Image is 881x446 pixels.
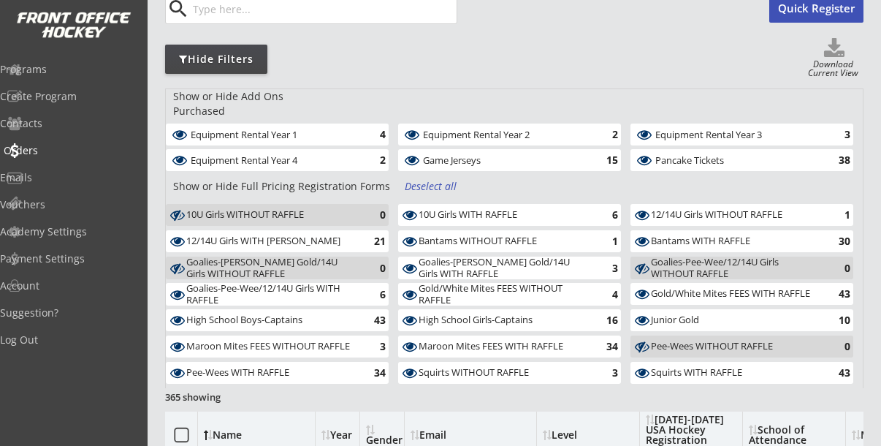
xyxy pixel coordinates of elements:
[186,257,356,279] div: Goalies-Bantam/Jr. Gold/14U Girls WITHOUT RAFFLE
[419,235,589,249] div: Bantams WITHOUT RAFFLE
[419,257,589,279] div: Goalies-Bantam/Jr. Gold/14U Girls WITH RAFFLE
[651,366,821,380] div: Squirts WITH RAFFLE
[651,235,821,247] div: Bantams WITH RAFFLE
[651,367,821,379] div: Squirts WITH RAFFLE
[191,155,356,165] div: Equipment Rental Year 4
[419,235,589,247] div: Bantams WITHOUT RAFFLE
[405,179,459,194] div: Deselect all
[423,128,589,142] div: Equipment Rental Year 2
[186,341,356,352] div: Maroon Mites FEES WITHOUT RAFFLE
[356,129,386,140] div: 4
[651,287,821,301] div: Gold/White Mites FEES WITH RAFFLE
[821,129,850,140] div: 3
[186,235,356,247] div: 12/14U Girls WITH [PERSON_NAME]
[805,38,863,60] button: Click to download full roster. Your browser settings may try to block it, check your security set...
[366,425,403,445] div: Gender
[186,314,356,326] div: High School Boys-Captains
[186,314,356,328] div: High School Boys-Captains
[356,314,386,325] div: 43
[4,145,135,156] div: Orders
[589,367,618,378] div: 3
[821,314,850,325] div: 10
[419,314,589,326] div: High School Girls-Captains
[356,289,386,300] div: 6
[589,314,618,325] div: 16
[651,209,821,221] div: 12/14U Girls WITHOUT RAFFLE
[651,340,821,354] div: Pee-Wees WITHOUT RAFFLE
[165,52,267,67] div: Hide Filters
[651,235,821,249] div: Bantams WITH RAFFLE
[186,257,356,279] div: Goalies-[PERSON_NAME] Gold/14U Girls WITHOUT RAFFLE
[411,430,530,440] div: Email
[821,367,850,378] div: 43
[423,129,589,140] div: Equipment Rental Year 2
[821,262,850,273] div: 0
[651,208,821,222] div: 12/14U Girls WITHOUT RAFFLE
[655,155,821,165] div: Pancake Tickets
[186,366,356,380] div: Pee-Wees WITH RAFFLE
[419,340,589,354] div: Maroon Mites FEES WITH RAFFLE
[419,208,589,222] div: 10U Girls WITH RAFFLE
[356,154,386,165] div: 2
[419,283,589,306] div: Gold/White Mites FEES WITHOUT RAFFLE
[166,179,397,194] div: Show or Hide Full Pricing Registration Forms
[419,367,589,379] div: Squirts WITHOUT RAFFLE
[356,209,386,220] div: 0
[543,430,633,440] div: Level
[589,209,618,220] div: 6
[589,129,618,140] div: 2
[186,367,356,379] div: Pee-Wees WITH RAFFLE
[166,89,344,118] div: Show or Hide Add Ons Purchased
[651,288,821,300] div: Gold/White Mites FEES WITH RAFFLE
[821,154,850,165] div: 38
[423,154,589,167] div: Game Jerseys
[651,314,821,326] div: Junior Gold
[655,154,821,167] div: Pancake Tickets
[589,154,618,165] div: 15
[821,235,850,246] div: 30
[419,366,589,380] div: Squirts WITHOUT RAFFLE
[419,314,589,328] div: High School Girls-Captains
[186,283,356,306] div: Goalies-Pee-Wee/12/14U Girls WITH RAFFLE
[749,425,839,445] div: School of Attendance
[16,12,131,39] img: FOH%20White%20Logo%20Transparent.png
[589,262,618,273] div: 3
[356,235,386,246] div: 21
[191,128,356,142] div: Equipment Rental Year 1
[186,209,356,221] div: 10U Girls WITHOUT RAFFLE
[821,288,850,299] div: 43
[186,235,356,249] div: 12/14U Girls WITH RAFFLE
[651,257,821,279] div: Goalies-Pee-Wee/12/14U Girls WITHOUT RAFFLE
[589,235,618,246] div: 1
[589,341,618,352] div: 34
[165,390,270,404] div: 365 showing
[191,154,356,167] div: Equipment Rental Year 4
[204,430,323,440] div: Name
[651,314,821,328] div: Junior Gold
[419,341,589,352] div: Maroon Mites FEES WITH RAFFLE
[419,209,589,221] div: 10U Girls WITH RAFFLE
[186,340,356,354] div: Maroon Mites FEES WITHOUT RAFFLE
[191,129,356,140] div: Equipment Rental Year 1
[356,367,386,378] div: 34
[356,262,386,273] div: 0
[423,155,589,165] div: Game Jerseys
[589,289,618,300] div: 4
[821,341,850,352] div: 0
[321,430,358,440] div: Year
[419,257,589,279] div: Goalies-[PERSON_NAME] Gold/14U Girls WITH RAFFLE
[803,60,863,80] div: Download Current View
[186,208,356,222] div: 10U Girls WITHOUT RAFFLE
[821,209,850,220] div: 1
[651,341,821,352] div: Pee-Wees WITHOUT RAFFLE
[655,128,821,142] div: Equipment Rental Year 3
[655,129,821,140] div: Equipment Rental Year 3
[356,341,386,352] div: 3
